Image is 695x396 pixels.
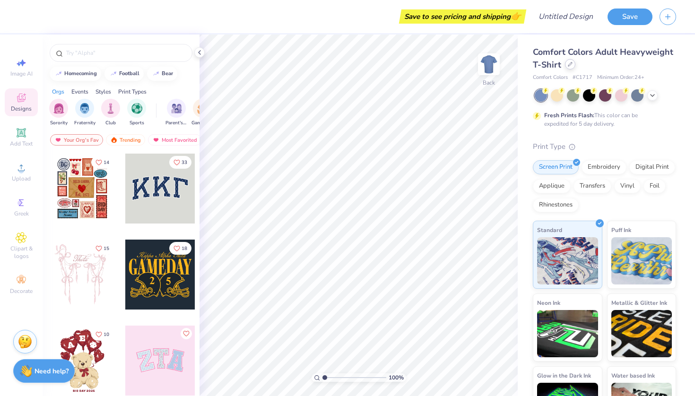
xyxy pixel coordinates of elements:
[537,370,591,380] span: Glow in the Dark Ink
[79,103,90,114] img: Fraternity Image
[127,99,146,127] button: filter button
[49,99,68,127] div: filter for Sorority
[50,134,103,146] div: Your Org's Fav
[152,71,160,77] img: trend_line.gif
[130,120,144,127] span: Sports
[191,120,213,127] span: Game Day
[12,175,31,182] span: Upload
[182,160,187,165] span: 33
[52,87,64,96] div: Orgs
[544,112,594,119] strong: Fresh Prints Flash:
[5,245,38,260] span: Clipart & logos
[169,156,191,169] button: Like
[91,156,113,169] button: Like
[191,99,213,127] button: filter button
[182,246,187,251] span: 18
[169,242,191,255] button: Like
[582,160,626,174] div: Embroidery
[181,328,192,339] button: Like
[64,71,97,76] div: homecoming
[614,179,641,193] div: Vinyl
[96,87,111,96] div: Styles
[11,105,32,112] span: Designs
[162,71,173,76] div: bear
[104,332,109,337] span: 10
[165,120,187,127] span: Parent's Weekend
[511,10,521,22] span: 👉
[71,87,88,96] div: Events
[101,99,120,127] button: filter button
[531,7,600,26] input: Untitled Design
[74,120,96,127] span: Fraternity
[50,67,101,81] button: homecoming
[91,328,113,341] button: Like
[171,103,182,114] img: Parent's Weekend Image
[105,120,116,127] span: Club
[74,99,96,127] div: filter for Fraternity
[10,287,33,295] span: Decorate
[611,310,672,357] img: Metallic & Glitter Ink
[401,9,524,24] div: Save to see pricing and shipping
[131,103,142,114] img: Sports Image
[533,198,579,212] div: Rhinestones
[148,134,201,146] div: Most Favorited
[479,55,498,74] img: Back
[50,120,68,127] span: Sorority
[91,242,113,255] button: Like
[191,99,213,127] div: filter for Game Day
[35,367,69,376] strong: Need help?
[537,298,560,308] span: Neon Ink
[14,210,29,217] span: Greek
[537,310,598,357] img: Neon Ink
[544,111,660,128] div: This color can be expedited for 5 day delivery.
[389,373,404,382] span: 100 %
[110,71,117,77] img: trend_line.gif
[573,179,611,193] div: Transfers
[533,179,571,193] div: Applique
[127,99,146,127] div: filter for Sports
[197,103,208,114] img: Game Day Image
[611,225,631,235] span: Puff Ink
[104,160,109,165] span: 14
[54,137,62,143] img: most_fav.gif
[152,137,160,143] img: most_fav.gif
[119,71,139,76] div: football
[10,70,33,77] span: Image AI
[537,225,562,235] span: Standard
[597,74,644,82] span: Minimum Order: 24 +
[533,74,568,82] span: Comfort Colors
[643,179,666,193] div: Foil
[573,74,592,82] span: # C1717
[611,370,655,380] span: Water based Ink
[49,99,68,127] button: filter button
[101,99,120,127] div: filter for Club
[104,246,109,251] span: 15
[611,237,672,284] img: Puff Ink
[537,237,598,284] img: Standard
[483,78,495,87] div: Back
[118,87,147,96] div: Print Types
[533,141,676,152] div: Print Type
[104,67,144,81] button: football
[629,160,675,174] div: Digital Print
[10,140,33,147] span: Add Text
[533,160,579,174] div: Screen Print
[105,103,116,114] img: Club Image
[55,71,62,77] img: trend_line.gif
[608,9,652,25] button: Save
[533,46,673,70] span: Comfort Colors Adult Heavyweight T-Shirt
[147,67,177,81] button: bear
[165,99,187,127] div: filter for Parent's Weekend
[53,103,64,114] img: Sorority Image
[165,99,187,127] button: filter button
[74,99,96,127] button: filter button
[65,48,186,58] input: Try "Alpha"
[611,298,667,308] span: Metallic & Glitter Ink
[106,134,145,146] div: Trending
[110,137,118,143] img: trending.gif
